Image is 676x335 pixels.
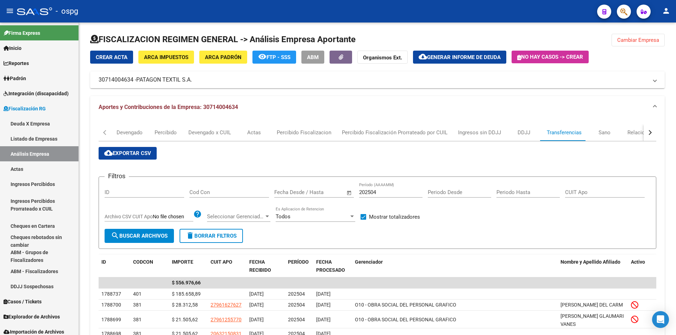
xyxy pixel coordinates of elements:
[101,291,121,297] span: 1788737
[267,54,290,60] span: FTP - SSS
[144,54,188,60] span: ARCA Impuestos
[205,54,242,60] span: ARCA Padrón
[599,129,611,136] div: Sano
[99,76,648,84] mat-panel-title: 30714004634 -
[631,259,645,265] span: Activo
[249,259,271,273] span: FECHA RECIBIDO
[101,317,121,322] span: 1788699
[561,302,623,308] span: [PERSON_NAME] DEL CARM
[249,317,264,322] span: [DATE]
[6,7,14,15] mat-icon: menu
[193,210,202,218] mat-icon: help
[155,129,177,136] div: Percibido
[111,231,119,240] mat-icon: search
[458,129,501,136] div: Ingresos sin DDJJ
[172,291,201,297] span: $ 185.658,89
[101,259,106,265] span: ID
[518,129,530,136] div: DDJJ
[99,104,238,110] span: Aportes y Contribuciones de la Empresa: 30714004634
[427,54,501,60] span: Generar informe de deuda
[208,255,246,278] datatable-header-cell: CUIT APO
[316,302,331,308] span: [DATE]
[172,302,198,308] span: $ 28.312,58
[561,313,624,327] span: [PERSON_NAME] GLAUMARI VANES
[105,214,153,219] span: Archivo CSV CUIT Apo
[617,37,659,43] span: Cambiar Empresa
[111,233,168,239] span: Buscar Archivos
[153,214,193,220] input: Archivo CSV CUIT Apo
[4,105,46,112] span: Fiscalización RG
[288,317,305,322] span: 202504
[342,129,447,136] div: Percibido Fiscalización Prorrateado por CUIL
[547,129,582,136] div: Transferencias
[357,51,408,64] button: Organismos Ext.
[301,51,324,64] button: ABM
[249,302,264,308] span: [DATE]
[413,51,506,64] button: Generar informe de deuda
[4,29,40,37] span: Firma Express
[4,44,21,52] span: Inicio
[90,96,665,118] mat-expansion-panel-header: Aportes y Contribuciones de la Empresa: 30714004634
[138,51,194,64] button: ARCA Impuestos
[307,54,319,60] span: ABM
[313,255,352,278] datatable-header-cell: FECHA PROCESADO
[252,51,296,64] button: FTP - SSS
[4,90,69,97] span: Integración (discapacidad)
[249,291,264,297] span: [DATE]
[96,54,127,60] span: Crear Acta
[186,233,237,239] span: Borrar Filtros
[369,213,420,221] span: Mostrar totalizadores
[4,298,42,305] span: Casos / Tickets
[133,259,153,265] span: CODCON
[117,129,143,136] div: Devengado
[186,231,194,240] mat-icon: delete
[355,317,456,322] span: O10 - OBRA SOCIAL DEL PERSONAL GRAFICO
[355,259,383,265] span: Gerenciador
[211,302,242,308] span: 27961627627
[207,213,264,220] span: Seleccionar Gerenciador
[628,255,656,278] datatable-header-cell: Activo
[4,59,29,67] span: Reportes
[512,51,589,63] button: No hay casos -> Crear
[277,129,331,136] div: Percibido Fiscalizacion
[288,291,305,297] span: 202504
[90,51,133,64] button: Crear Acta
[104,149,113,157] mat-icon: cloud_download
[258,52,267,61] mat-icon: remove_red_eye
[133,302,142,308] span: 381
[662,7,670,15] mat-icon: person
[99,255,130,278] datatable-header-cell: ID
[105,229,174,243] button: Buscar Archivos
[309,189,343,195] input: Fecha fin
[90,71,665,88] mat-expansion-panel-header: 30714004634 -PATAGON TEXTIL S.A.
[4,313,60,321] span: Explorador de Archivos
[345,189,353,197] button: Open calendar
[99,147,157,160] button: Exportar CSV
[104,150,151,156] span: Exportar CSV
[130,255,155,278] datatable-header-cell: CODCON
[172,317,198,322] span: $ 21.505,62
[211,259,232,265] span: CUIT APO
[276,213,290,220] span: Todos
[652,311,669,328] div: Open Intercom Messenger
[274,189,303,195] input: Fecha inicio
[247,129,261,136] div: Actas
[56,4,78,19] span: - ospg
[316,259,345,273] span: FECHA PROCESADO
[352,255,558,278] datatable-header-cell: Gerenciador
[169,255,208,278] datatable-header-cell: IMPORTE
[288,302,305,308] span: 202504
[316,291,331,297] span: [DATE]
[285,255,313,278] datatable-header-cell: PERÍODO
[105,171,129,181] h3: Filtros
[172,280,201,285] span: $ 556.976,66
[133,317,142,322] span: 381
[101,302,121,308] span: 1788700
[363,54,402,61] strong: Organismos Ext.
[288,259,309,265] span: PERÍODO
[561,259,620,265] span: Nombre y Apellido Afiliado
[172,259,193,265] span: IMPORTE
[211,317,242,322] span: 27961255770
[133,291,142,297] span: 401
[612,34,665,46] button: Cambiar Empresa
